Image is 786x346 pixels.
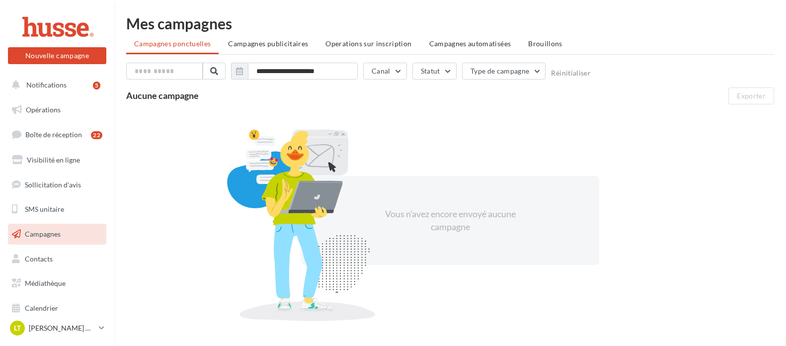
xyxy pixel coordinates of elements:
[6,124,108,145] a: Boîte de réception22
[6,273,108,294] a: Médiathèque
[728,87,774,104] button: Exporter
[29,323,95,333] p: [PERSON_NAME] & [PERSON_NAME]
[27,156,80,164] span: Visibilité en ligne
[14,323,21,333] span: Lt
[6,199,108,220] a: SMS unitaire
[26,81,67,89] span: Notifications
[126,90,199,101] span: Aucune campagne
[25,279,66,287] span: Médiathèque
[228,39,308,48] span: Campagnes publicitaires
[25,180,81,188] span: Sollicitation d'avis
[26,105,61,114] span: Opérations
[462,63,546,80] button: Type de campagne
[25,130,82,139] span: Boîte de réception
[6,99,108,120] a: Opérations
[325,39,411,48] span: Operations sur inscription
[365,208,536,233] div: Vous n'avez encore envoyé aucune campagne
[126,16,774,31] div: Mes campagnes
[6,75,104,95] button: Notifications 5
[8,319,106,338] a: Lt [PERSON_NAME] & [PERSON_NAME]
[6,224,108,245] a: Campagnes
[25,230,61,238] span: Campagnes
[6,249,108,269] a: Contacts
[363,63,407,80] button: Canal
[412,63,457,80] button: Statut
[551,69,591,77] button: Réinitialiser
[25,255,53,263] span: Contacts
[6,150,108,171] a: Visibilité en ligne
[25,304,58,312] span: Calendrier
[25,205,64,213] span: SMS unitaire
[528,39,562,48] span: Brouillons
[91,131,102,139] div: 22
[6,174,108,195] a: Sollicitation d'avis
[6,298,108,319] a: Calendrier
[8,47,106,64] button: Nouvelle campagne
[93,82,100,89] div: 5
[429,39,511,48] span: Campagnes automatisées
